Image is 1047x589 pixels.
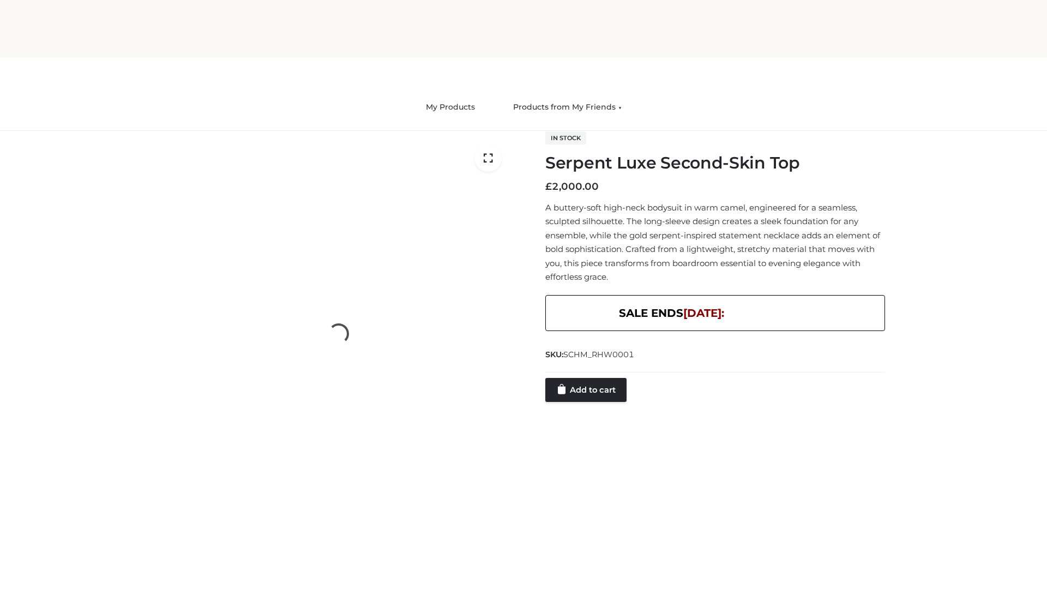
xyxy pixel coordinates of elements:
bdi: 2,000.00 [545,181,599,193]
a: My Products [418,95,483,119]
h1: Serpent Luxe Second-Skin Top [545,153,885,173]
p: A buttery-soft high-neck bodysuit in warm camel, engineered for a seamless, sculpted silhouette. ... [545,201,885,284]
span: £ [545,181,552,193]
a: Add to cart [545,378,627,402]
div: SALE ENDS [545,295,885,331]
span: In stock [545,131,586,145]
span: SKU: [545,348,635,361]
span: SCHM_RHW0001 [563,350,634,359]
a: Products from My Friends [505,95,630,119]
span: [DATE]: [683,306,724,320]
